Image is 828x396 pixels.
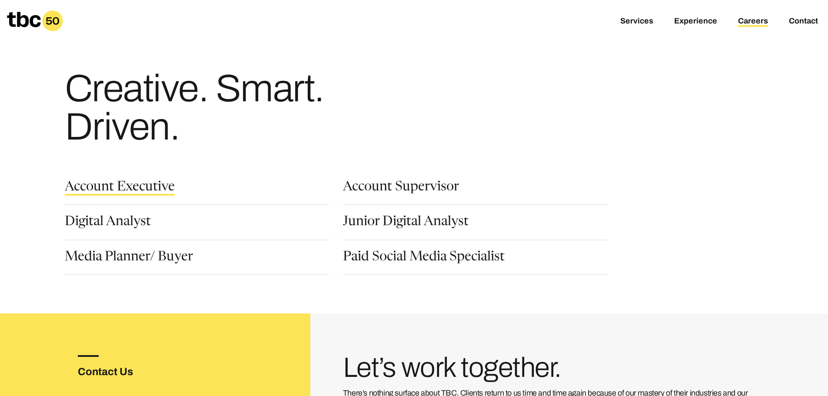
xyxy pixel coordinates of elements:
a: Homepage [7,10,63,31]
h3: Contact Us [78,364,161,379]
a: Paid Social Media Specialist [343,251,505,266]
a: Careers [738,17,768,27]
a: Experience [674,17,717,27]
a: Account Supervisor [343,181,459,196]
a: Digital Analyst [65,216,151,230]
a: Contact [789,17,818,27]
a: Account Executive [65,181,175,196]
a: Junior Digital Analyst [343,216,469,230]
h3: Let’s work together. [343,355,763,380]
a: Services [620,17,653,27]
h1: Creative. Smart. Driven. [65,70,399,146]
a: Media Planner/ Buyer [65,251,193,266]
